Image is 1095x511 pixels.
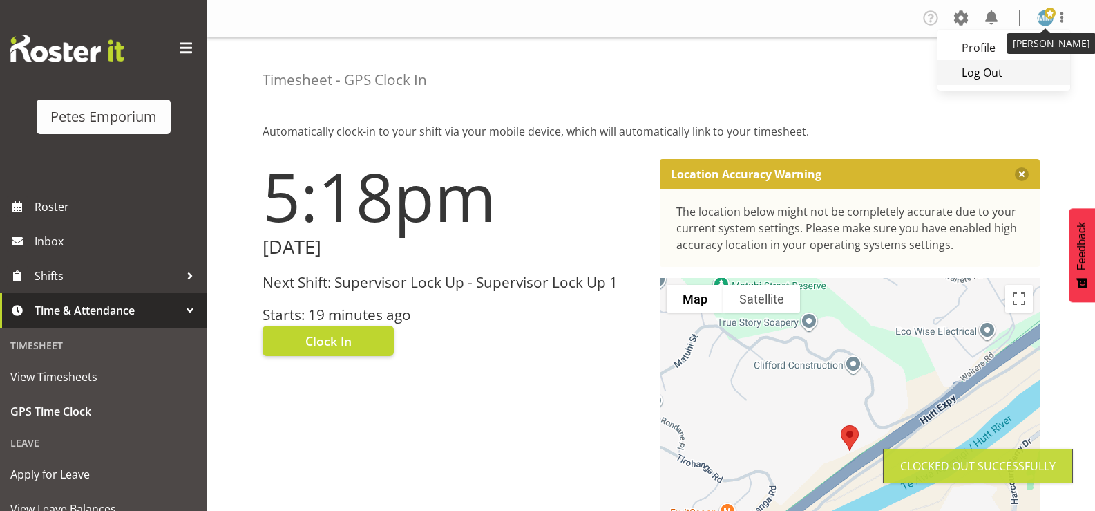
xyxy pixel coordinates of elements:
[263,159,643,234] h1: 5:18pm
[10,35,124,62] img: Rosterit website logo
[263,72,427,88] h4: Timesheet - GPS Clock In
[35,231,200,252] span: Inbox
[1015,167,1029,181] button: Close message
[263,236,643,258] h2: [DATE]
[1037,10,1054,26] img: mandy-mosley3858.jpg
[1069,208,1095,302] button: Feedback - Show survey
[50,106,157,127] div: Petes Emporium
[723,285,800,313] button: Show satellite imagery
[676,203,1024,253] div: The location below might not be completely accurate due to your current system settings. Please m...
[263,307,643,323] h3: Starts: 19 minutes ago
[3,457,204,492] a: Apply for Leave
[35,196,200,217] span: Roster
[3,331,204,360] div: Timesheet
[10,401,197,422] span: GPS Time Clock
[937,60,1070,85] a: Log Out
[3,360,204,394] a: View Timesheets
[305,332,352,350] span: Clock In
[10,366,197,387] span: View Timesheets
[263,326,394,356] button: Clock In
[937,35,1070,60] a: Profile
[667,285,723,313] button: Show street map
[900,458,1056,474] div: Clocked out Successfully
[1005,285,1033,313] button: Toggle fullscreen view
[263,275,643,290] h3: Next Shift: Supervisor Lock Up - Supervisor Lock Up 1
[35,266,180,286] span: Shifts
[10,464,197,485] span: Apply for Leave
[263,123,1040,140] p: Automatically clock-in to your shift via your mobile device, which will automatically link to you...
[3,429,204,457] div: Leave
[1076,222,1088,270] span: Feedback
[35,300,180,321] span: Time & Attendance
[671,167,821,181] p: Location Accuracy Warning
[3,394,204,429] a: GPS Time Clock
